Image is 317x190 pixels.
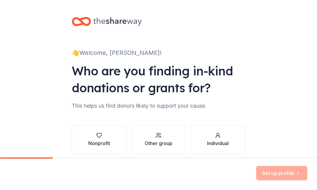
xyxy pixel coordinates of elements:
div: 👋 Welcome, [PERSON_NAME]! [72,48,245,58]
div: This helps us find donors likely to support your cause. [72,101,245,111]
div: Individual [207,140,229,147]
button: Nonprofit [72,125,126,154]
button: Other group [131,125,186,154]
button: Individual [191,125,245,154]
div: Nonprofit [88,140,110,147]
div: Other group [145,140,172,147]
div: Who are you finding in-kind donations or grants for? [72,62,245,96]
